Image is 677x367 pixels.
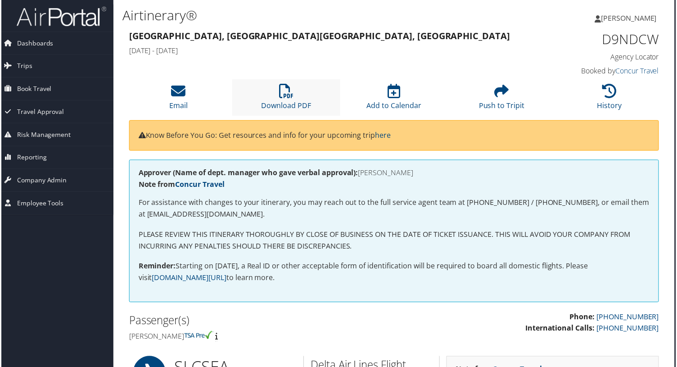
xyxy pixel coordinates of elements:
[16,170,66,192] span: Company Admin
[16,78,50,100] span: Book Travel
[602,13,658,23] span: [PERSON_NAME]
[138,262,651,285] p: Starting on [DATE], a Real ID or other acceptable form of identification will be required to boar...
[479,89,525,111] a: Push to Tripit
[16,193,63,215] span: Employee Tools
[537,52,660,62] h4: Agency Locator
[617,66,660,76] a: Concur Travel
[16,124,70,146] span: Risk Management
[571,313,596,323] strong: Phone:
[598,313,660,323] a: [PHONE_NUMBER]
[138,170,651,177] h4: [PERSON_NAME]
[151,274,226,284] a: [DOMAIN_NAME][URL]
[367,89,422,111] a: Add to Calendar
[16,101,63,123] span: Travel Approval
[16,147,45,169] span: Reporting
[122,6,485,25] h1: Airtinerary®
[16,32,52,54] span: Dashboards
[128,46,524,56] h4: [DATE] - [DATE]
[138,130,651,142] p: Know Before You Go: Get resources and info for your upcoming trip
[596,5,667,32] a: [PERSON_NAME]
[138,180,224,190] strong: Note from
[16,55,31,77] span: Trips
[598,89,623,111] a: History
[128,332,388,342] h4: [PERSON_NAME]
[598,324,660,334] a: [PHONE_NUMBER]
[537,30,660,49] h1: D9NDCW
[138,262,175,272] strong: Reminder:
[128,314,388,329] h2: Passenger(s)
[138,198,651,221] p: For assistance with changes to your itinerary, you may reach out to the full service agent team a...
[15,6,105,27] img: airportal-logo.png
[261,89,311,111] a: Download PDF
[128,30,511,42] strong: [GEOGRAPHIC_DATA], [GEOGRAPHIC_DATA] [GEOGRAPHIC_DATA], [GEOGRAPHIC_DATA]
[175,180,224,190] a: Concur Travel
[138,230,651,253] p: PLEASE REVIEW THIS ITINERARY THOROUGHLY BY CLOSE OF BUSINESS ON THE DATE OF TICKET ISSUANCE. THIS...
[184,332,213,340] img: tsa-precheck.png
[169,89,187,111] a: Email
[537,66,660,76] h4: Booked by
[526,324,596,334] strong: International Calls:
[375,131,391,140] a: here
[138,168,358,178] strong: Approver (Name of dept. manager who gave verbal approval):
